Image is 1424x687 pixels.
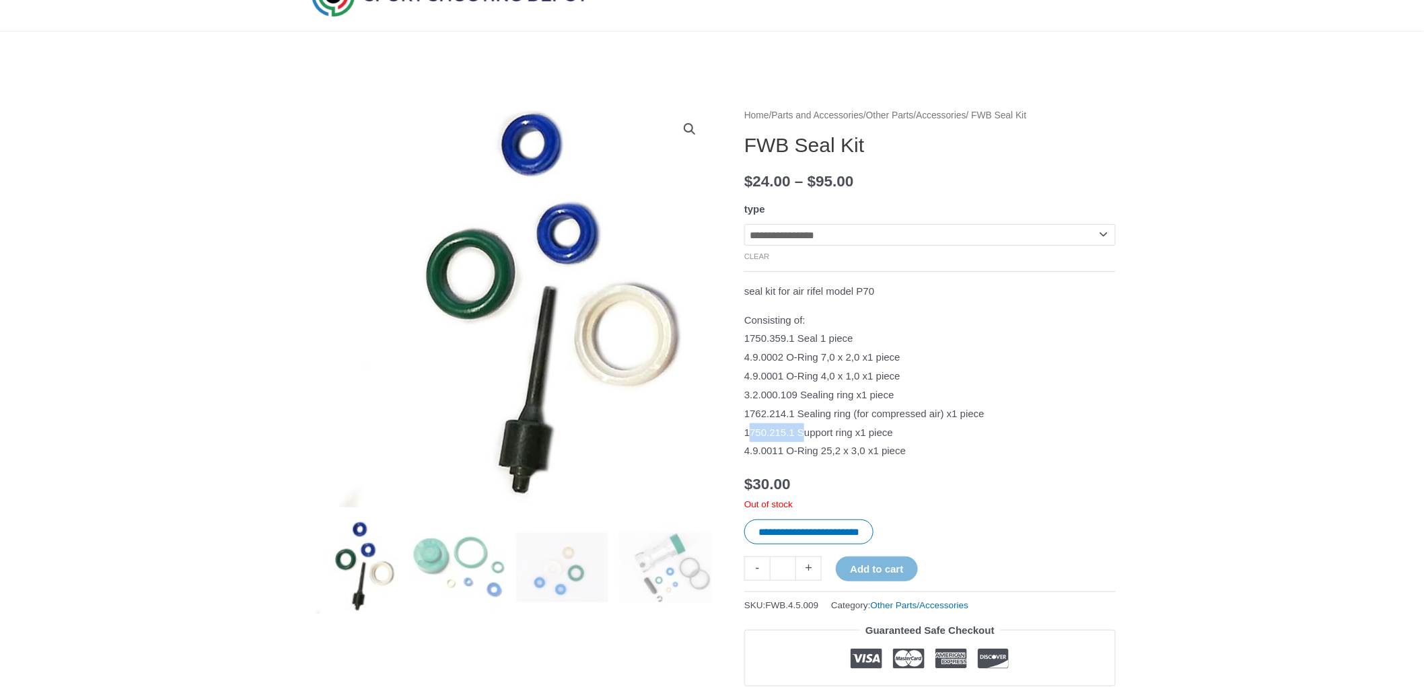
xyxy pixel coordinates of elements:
[744,476,791,493] bdi: 30.00
[796,556,822,580] a: +
[744,476,753,493] span: $
[744,499,1116,511] p: Out of stock
[412,521,505,614] img: FWB Seal Kit - Image 2
[744,311,1116,461] p: Consisting of: 1750.359.1 Seal 1 piece 4.9.0002 O-Ring 7,0 x 2,0 x1 piece 4.9.0001 O-Ring 4,0 x 1...
[836,556,917,581] button: Add to cart
[766,600,819,610] span: FWB.4.5.009
[772,110,864,120] a: Parts and Accessories
[744,203,765,215] label: type
[866,110,966,120] a: Other Parts/Accessories
[744,107,1116,124] nav: Breadcrumb
[744,252,770,260] a: Clear options
[744,173,791,190] bdi: 24.00
[770,556,796,580] input: Product quantity
[871,600,969,610] a: Other Parts/Accessories
[860,621,1000,640] legend: Guaranteed Safe Checkout
[744,173,753,190] span: $
[808,173,816,190] span: $
[744,556,770,580] a: -
[744,133,1116,157] h1: FWB Seal Kit
[795,173,804,190] span: –
[744,282,1116,301] p: seal kit for air rifel model P70
[744,110,769,120] a: Home
[515,521,609,614] img: FWB Seal Kit - Image 3
[308,521,402,614] img: FWB Seal Kit
[678,117,702,141] a: View full-screen image gallery
[618,521,712,614] img: FWB Seal Kit - Image 4
[808,173,854,190] bdi: 95.00
[831,597,968,614] span: Category:
[744,597,818,614] span: SKU:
